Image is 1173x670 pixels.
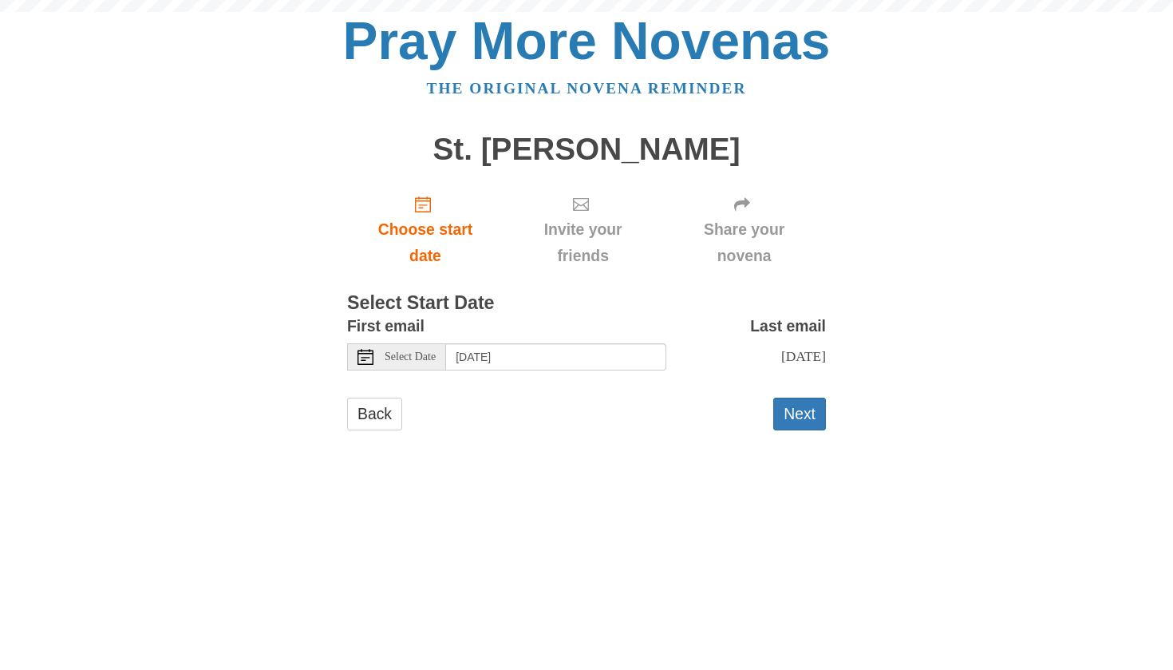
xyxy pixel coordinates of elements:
[427,80,747,97] a: The original novena reminder
[343,11,831,70] a: Pray More Novenas
[347,133,826,167] h1: St. [PERSON_NAME]
[773,398,826,430] button: Next
[678,216,810,269] span: Share your novena
[347,398,402,430] a: Back
[519,216,646,269] span: Invite your friends
[750,313,826,339] label: Last email
[385,351,436,363] span: Select Date
[363,216,488,269] span: Choose start date
[347,182,504,277] a: Choose start date
[347,313,425,339] label: First email
[347,293,826,314] h3: Select Start Date
[662,182,826,277] div: Click "Next" to confirm your start date first.
[781,348,826,364] span: [DATE]
[504,182,662,277] div: Click "Next" to confirm your start date first.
